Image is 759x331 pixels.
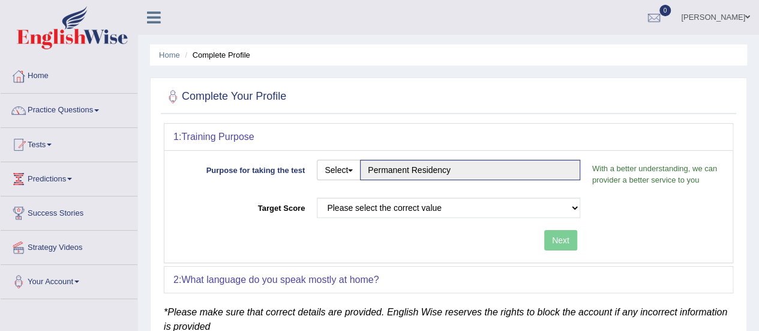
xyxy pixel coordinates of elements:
[1,196,137,226] a: Success Stories
[181,132,254,142] b: Training Purpose
[164,267,733,293] div: 2:
[181,275,379,285] b: What language do you speak mostly at home?
[1,162,137,192] a: Predictions
[1,265,137,295] a: Your Account
[1,59,137,90] a: Home
[164,88,286,106] h2: Complete Your Profile
[360,160,580,180] input: Please enter the purpose of taking the test
[317,160,361,180] button: Select
[1,231,137,261] a: Strategy Videos
[586,163,724,186] p: With a better understanding, we can provider a better service to you
[159,50,180,59] a: Home
[164,124,733,150] div: 1:
[173,198,311,214] label: Target Score
[659,5,671,16] span: 0
[1,94,137,124] a: Practice Questions
[173,160,311,176] label: Purpose for taking the test
[1,128,137,158] a: Tests
[182,49,250,61] li: Complete Profile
